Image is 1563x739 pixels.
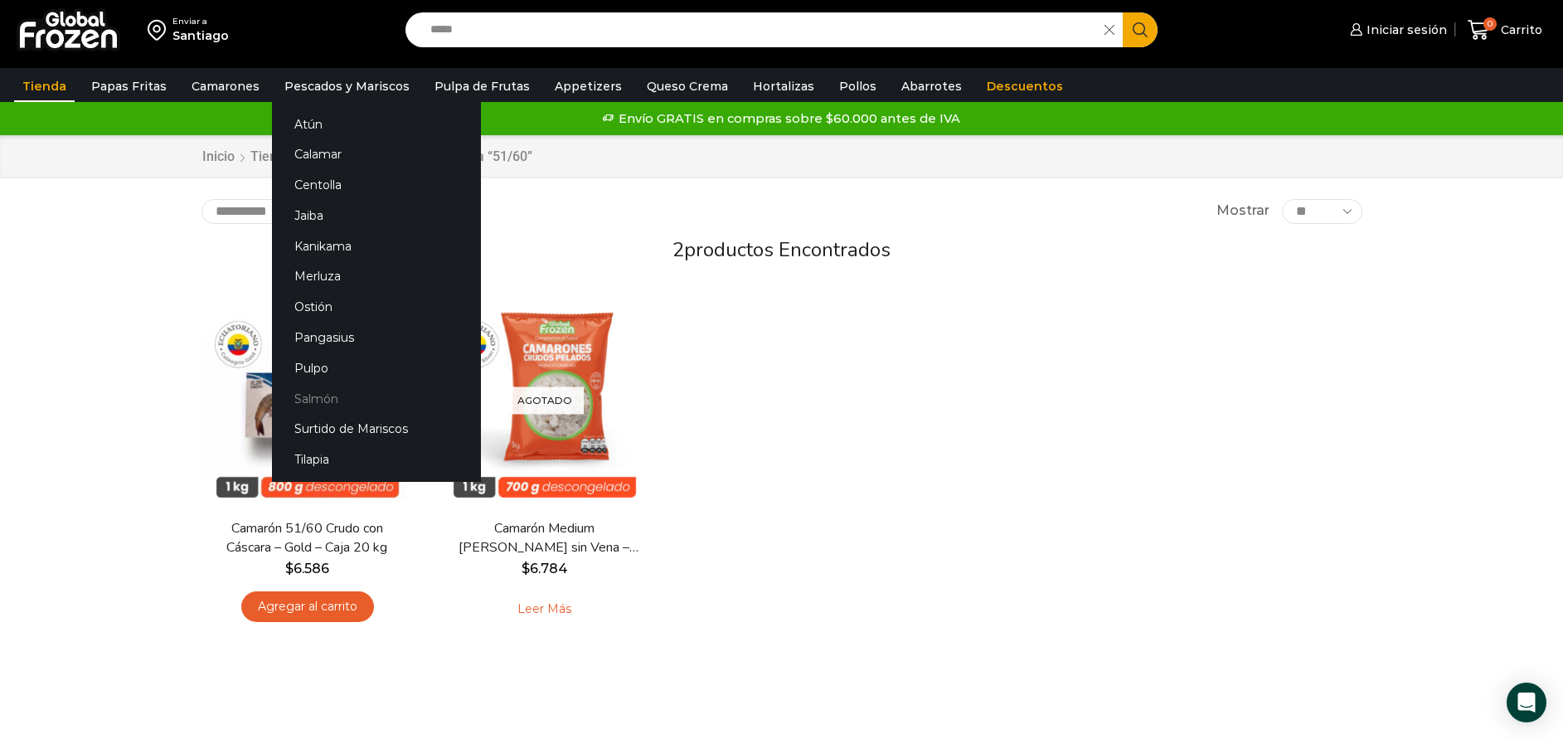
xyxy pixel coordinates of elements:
[522,561,568,576] bdi: 6.784
[449,519,639,557] a: Camarón Medium [PERSON_NAME] sin Vena – Silver – Caja 10 kg
[426,70,538,102] a: Pulpa de Frutas
[1483,17,1497,31] span: 0
[14,70,75,102] a: Tienda
[272,323,481,353] a: Pangasius
[183,70,268,102] a: Camarones
[522,561,530,576] span: $
[978,70,1071,102] a: Descuentos
[1346,13,1447,46] a: Iniciar sesión
[831,70,885,102] a: Pollos
[172,16,229,27] div: Enviar a
[1362,22,1447,38] span: Iniciar sesión
[272,292,481,323] a: Ostión
[285,561,329,576] bdi: 6.586
[272,352,481,383] a: Pulpo
[272,414,481,445] a: Surtido de Mariscos
[272,231,481,261] a: Kanikama
[201,148,532,167] nav: Breadcrumb
[638,70,736,102] a: Queso Crema
[506,387,584,415] p: Agotado
[1507,683,1546,722] div: Open Intercom Messenger
[250,148,293,167] a: Tienda
[1216,202,1269,221] span: Mostrar
[546,70,630,102] a: Appetizers
[745,70,823,102] a: Hortalizas
[201,199,413,224] select: Pedido de la tienda
[172,27,229,44] div: Santiago
[492,591,597,626] a: Leé más sobre “Camarón Medium Crudo Pelado sin Vena - Silver - Caja 10 kg”
[83,70,175,102] a: Papas Fritas
[241,591,374,622] a: Agregar al carrito: “Camarón 51/60 Crudo con Cáscara - Gold - Caja 20 kg”
[285,561,294,576] span: $
[272,445,481,475] a: Tilapia
[672,236,684,263] span: 2
[211,519,402,557] a: Camarón 51/60 Crudo con Cáscara – Gold – Caja 20 kg
[276,70,418,102] a: Pescados y Mariscos
[201,148,235,167] a: Inicio
[272,109,481,139] a: Atún
[272,383,481,414] a: Salmón
[684,236,891,263] span: productos encontrados
[1123,12,1158,47] button: Search button
[1463,11,1546,50] a: 0 Carrito
[272,261,481,292] a: Merluza
[272,139,481,170] a: Calamar
[272,170,481,201] a: Centolla
[1497,22,1542,38] span: Carrito
[272,200,481,231] a: Jaiba
[893,70,970,102] a: Abarrotes
[148,16,172,44] img: address-field-icon.svg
